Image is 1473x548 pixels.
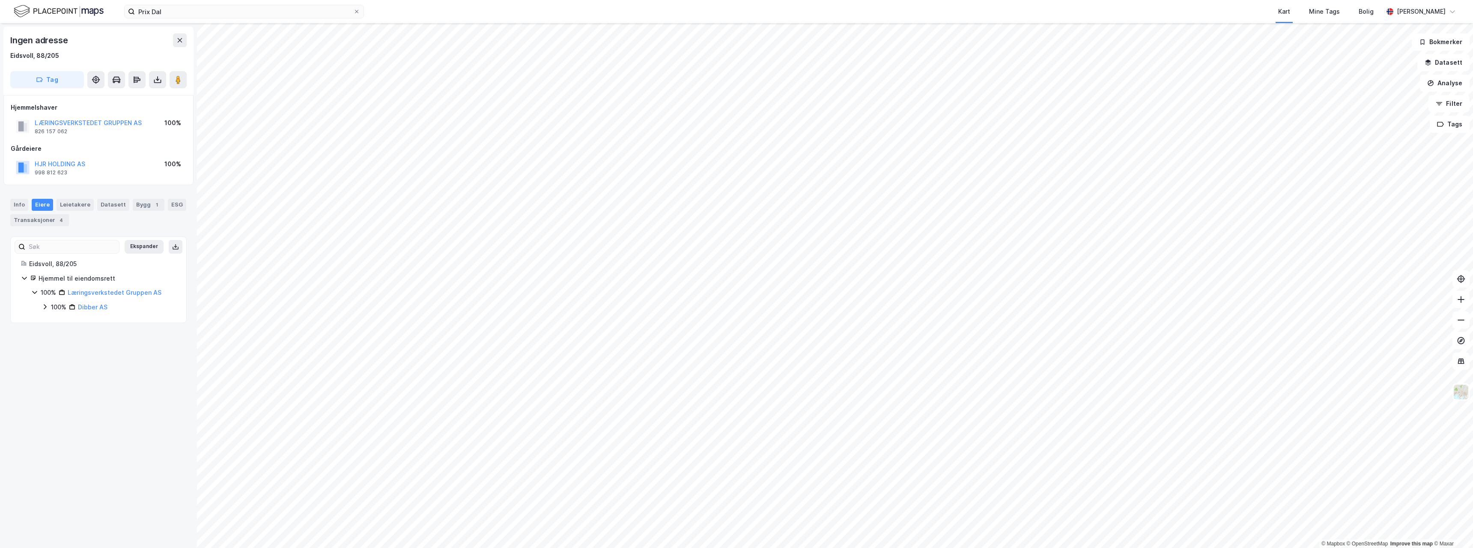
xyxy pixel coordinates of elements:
[1278,6,1290,17] div: Kart
[1420,75,1470,92] button: Analyse
[1390,541,1433,547] a: Improve this map
[41,287,56,298] div: 100%
[1309,6,1340,17] div: Mine Tags
[1430,116,1470,133] button: Tags
[78,303,107,311] a: Dibber AS
[1428,95,1470,112] button: Filter
[135,5,353,18] input: Søk på adresse, matrikkel, gårdeiere, leietakere eller personer
[51,302,66,312] div: 100%
[133,199,164,211] div: Bygg
[164,118,181,128] div: 100%
[1412,33,1470,51] button: Bokmerker
[14,4,104,19] img: logo.f888ab2527a4732fd821a326f86c7f29.svg
[97,199,129,211] div: Datasett
[57,199,94,211] div: Leietakere
[125,240,164,254] button: Ekspander
[11,144,186,154] div: Gårdeiere
[1430,507,1473,548] iframe: Chat Widget
[25,240,119,253] input: Søk
[1347,541,1388,547] a: OpenStreetMap
[29,259,176,269] div: Eidsvoll, 88/205
[10,33,69,47] div: Ingen adresse
[1359,6,1374,17] div: Bolig
[57,216,66,225] div: 4
[168,199,186,211] div: ESG
[35,128,67,135] div: 826 157 062
[10,51,59,61] div: Eidsvoll, 88/205
[10,214,69,226] div: Transaksjoner
[1417,54,1470,71] button: Datasett
[152,201,161,209] div: 1
[1397,6,1446,17] div: [PERSON_NAME]
[39,273,176,284] div: Hjemmel til eiendomsrett
[1430,507,1473,548] div: Kontrollprogram for chat
[68,289,161,296] a: Læringsverkstedet Gruppen AS
[10,71,84,88] button: Tag
[1321,541,1345,547] a: Mapbox
[1453,384,1469,400] img: Z
[11,102,186,113] div: Hjemmelshaver
[164,159,181,169] div: 100%
[35,169,67,176] div: 998 812 623
[10,199,28,211] div: Info
[32,199,53,211] div: Eiere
